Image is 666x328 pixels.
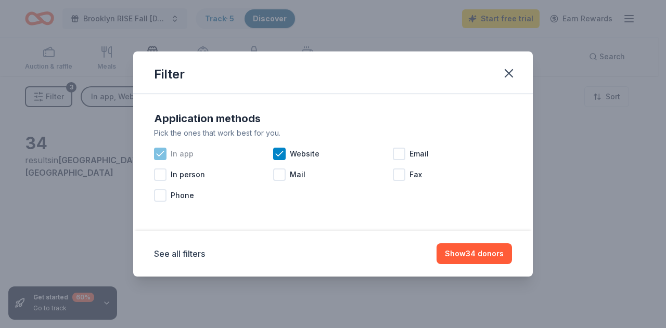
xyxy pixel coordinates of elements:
span: Mail [290,168,305,181]
span: In app [171,148,194,160]
button: Show34 donors [437,243,512,264]
span: Email [409,148,429,160]
span: In person [171,168,205,181]
div: Filter [154,66,185,83]
div: Application methods [154,110,512,127]
span: Fax [409,168,422,181]
span: Phone [171,189,194,202]
span: Website [290,148,319,160]
button: See all filters [154,247,205,260]
div: Pick the ones that work best for you. [154,127,512,139]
